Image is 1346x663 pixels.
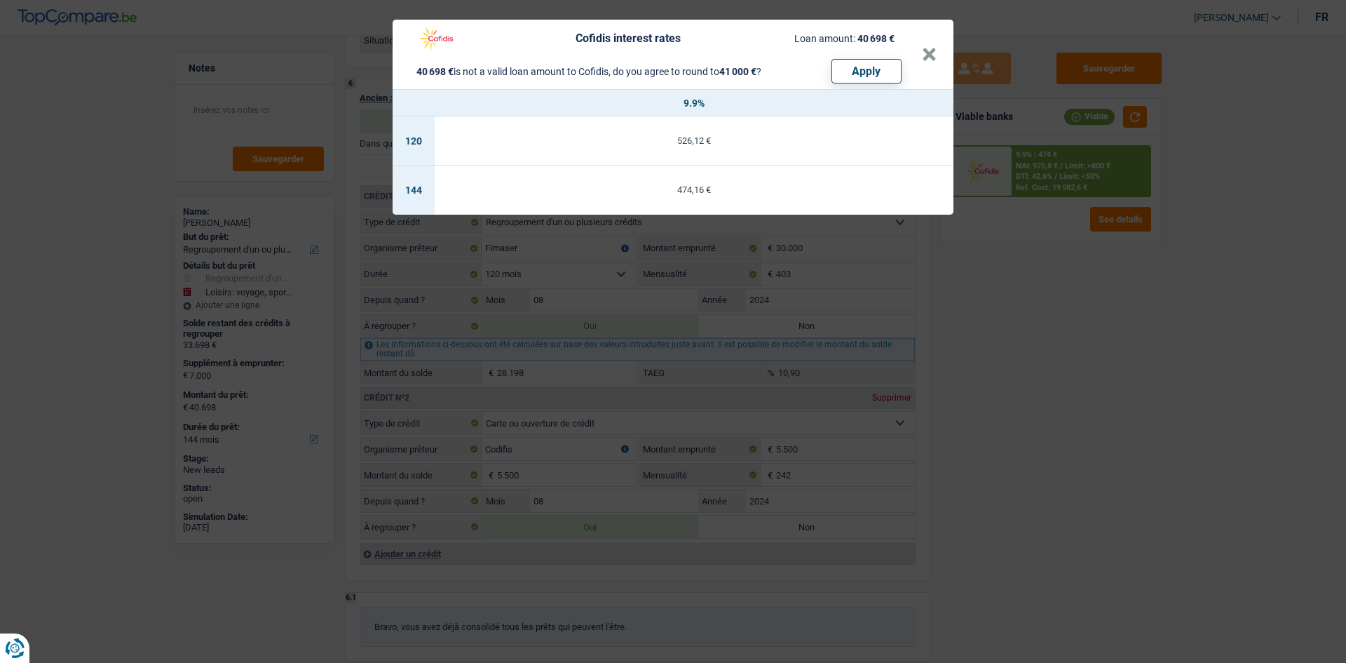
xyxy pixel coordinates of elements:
[393,166,435,215] td: 144
[922,48,937,62] button: ×
[435,136,953,145] div: 526,12 €
[409,25,463,52] img: Cofidis
[435,90,953,116] th: 9.9%
[719,66,756,77] span: 41 000 €
[393,116,435,166] td: 120
[416,67,761,76] div: is not a valid loan amount to Cofidis, do you agree to round to ?
[576,33,681,44] div: Cofidis interest rates
[831,59,902,83] button: Apply
[857,33,895,44] span: 40 698 €
[416,66,454,77] span: 40 698 €
[794,33,855,44] span: Loan amount:
[435,185,953,194] div: 474,16 €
